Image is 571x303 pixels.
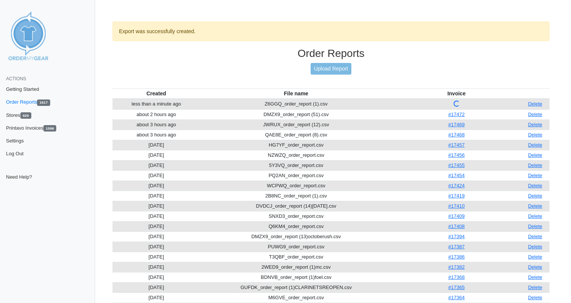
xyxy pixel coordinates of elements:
span: 829 [20,112,31,119]
td: [DATE] [112,221,200,231]
td: PQ2AN_order_report.csv [200,170,392,181]
a: #17382 [448,264,465,270]
a: #17408 [448,223,465,229]
td: [DATE] [112,252,200,262]
td: 5Y3VQ_order_report.csv [200,160,392,170]
td: [DATE] [112,272,200,282]
td: T3QBF_order_report.csv [200,252,392,262]
a: #17455 [448,162,465,168]
a: Upload Report [311,63,351,75]
span: Actions [6,76,26,81]
a: Delete [528,285,542,290]
td: [DATE] [112,170,200,181]
td: JWRUX_order_report (12).csv [200,119,392,130]
a: Delete [528,295,542,300]
td: HG7YF_order_report.csv [200,140,392,150]
a: Delete [528,264,542,270]
td: QAE8E_order_report (8).csv [200,130,392,140]
a: Delete [528,122,542,127]
td: SNXD3_order_report.csv [200,211,392,221]
a: #17409 [448,213,465,219]
td: [DATE] [112,150,200,160]
a: #17469 [448,122,465,127]
a: Delete [528,173,542,178]
a: #17364 [448,295,465,300]
a: #17410 [448,203,465,209]
td: 2B8NC_order_report (1).csv [200,191,392,201]
td: BDNVB_order_report (1)foel.csv [200,272,392,282]
a: #17365 [448,285,465,290]
td: WCPWQ_order_report.csv [200,181,392,191]
a: #17387 [448,244,465,249]
a: Delete [528,162,542,168]
td: PUWG9_order_report.csv [200,242,392,252]
span: 1617 [37,99,50,106]
th: Invoice [392,88,521,99]
a: Delete [528,213,542,219]
a: #17424 [448,183,465,188]
td: Q6KM4_order_report.csv [200,221,392,231]
a: Delete [528,234,542,239]
td: [DATE] [112,181,200,191]
td: [DATE] [112,160,200,170]
td: [DATE] [112,140,200,150]
td: about 3 hours ago [112,119,200,130]
td: GUFDK_order_report (1)CLARINETSREOPEN.csv [200,282,392,292]
td: [DATE] [112,191,200,201]
td: DMZX9_order_report (13)octoberush.csv [200,231,392,242]
a: Delete [528,203,542,209]
td: 2WED9_order_report (1)mc.csv [200,262,392,272]
a: Delete [528,112,542,117]
a: Delete [528,223,542,229]
a: Delete [528,244,542,249]
a: #17386 [448,254,465,260]
a: #17456 [448,152,465,158]
td: [DATE] [112,211,200,221]
td: DVDCJ_order_report (14)[DATE].csv [200,201,392,211]
a: #17468 [448,132,465,138]
td: M6GVE_order_report.csv [200,292,392,303]
h3: Order Reports [112,47,549,60]
td: [DATE] [112,231,200,242]
a: #17472 [448,112,465,117]
a: Delete [528,254,542,260]
a: Delete [528,132,542,138]
td: [DATE] [112,262,200,272]
span: 1596 [43,125,56,132]
a: Delete [528,152,542,158]
a: Delete [528,101,542,107]
a: #17419 [448,193,465,199]
a: #17457 [448,142,465,148]
a: Delete [528,193,542,199]
a: #17368 [448,274,465,280]
td: Z6GGQ_order_report (1).csv [200,99,392,110]
td: [DATE] [112,201,200,211]
a: Delete [528,274,542,280]
td: [DATE] [112,292,200,303]
a: #17454 [448,173,465,178]
td: less than a minute ago [112,99,200,110]
td: DMZX9_order_report (51).csv [200,109,392,119]
td: NZWZQ_order_report.csv [200,150,392,160]
th: File name [200,88,392,99]
div: Export was successfully created. [112,21,549,41]
td: about 3 hours ago [112,130,200,140]
a: Delete [528,142,542,148]
td: about 2 hours ago [112,109,200,119]
a: Delete [528,183,542,188]
a: #17394 [448,234,465,239]
th: Created [112,88,200,99]
td: [DATE] [112,242,200,252]
td: [DATE] [112,282,200,292]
